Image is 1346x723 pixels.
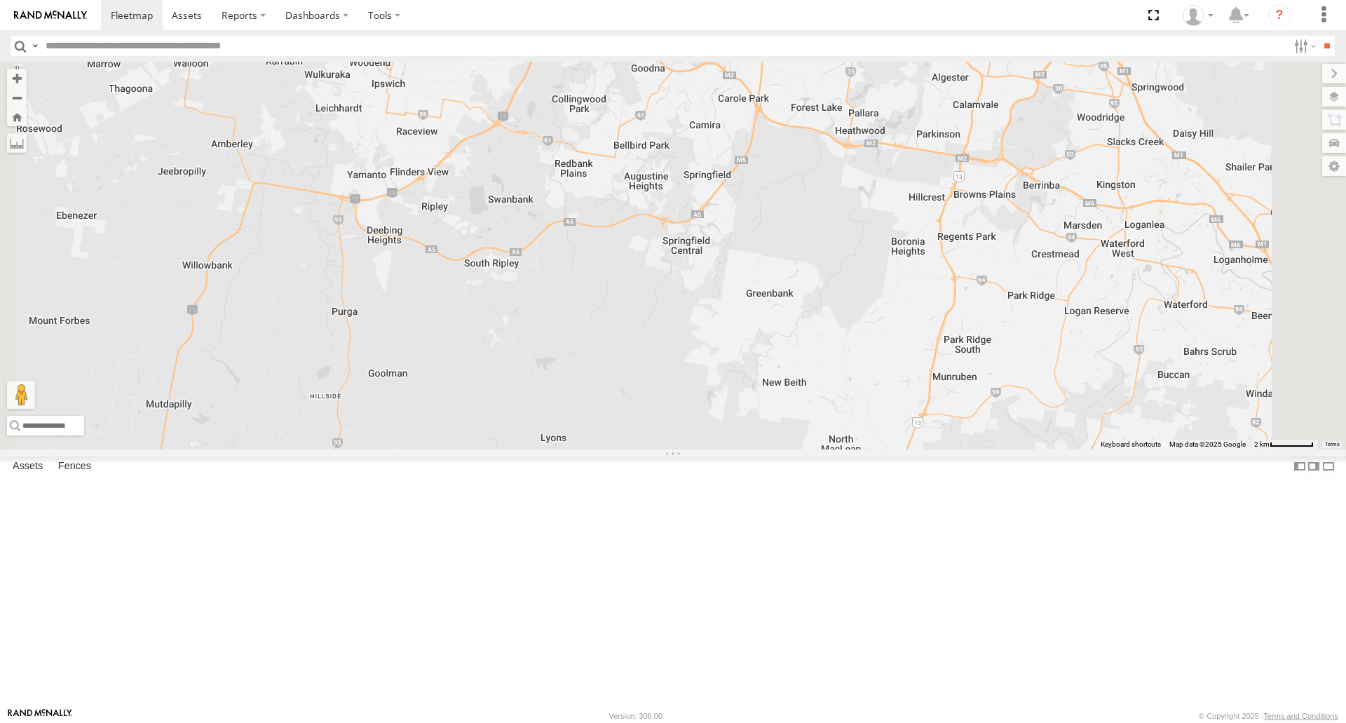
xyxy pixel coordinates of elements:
[51,457,98,477] label: Fences
[1264,712,1338,720] a: Terms and Conditions
[1307,457,1321,477] label: Dock Summary Table to the Right
[1322,156,1346,176] label: Map Settings
[14,11,87,20] img: rand-logo.svg
[1178,5,1218,26] div: Marco DiBenedetto
[1199,712,1338,720] div: © Copyright 2025 -
[1268,4,1291,27] i: ?
[1321,457,1335,477] label: Hide Summary Table
[7,69,27,88] button: Zoom in
[6,457,50,477] label: Assets
[8,709,72,723] a: Visit our Website
[609,712,662,720] div: Version: 306.00
[1254,440,1270,448] span: 2 km
[1293,457,1307,477] label: Dock Summary Table to the Left
[7,88,27,107] button: Zoom out
[1101,440,1161,450] button: Keyboard shortcuts
[7,133,27,153] label: Measure
[1250,440,1318,450] button: Map Scale: 2 km per 59 pixels
[7,381,35,409] button: Drag Pegman onto the map to open Street View
[1325,441,1340,447] a: Terms (opens in new tab)
[1169,440,1246,448] span: Map data ©2025 Google
[29,36,41,56] label: Search Query
[7,107,27,126] button: Zoom Home
[1289,36,1319,56] label: Search Filter Options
